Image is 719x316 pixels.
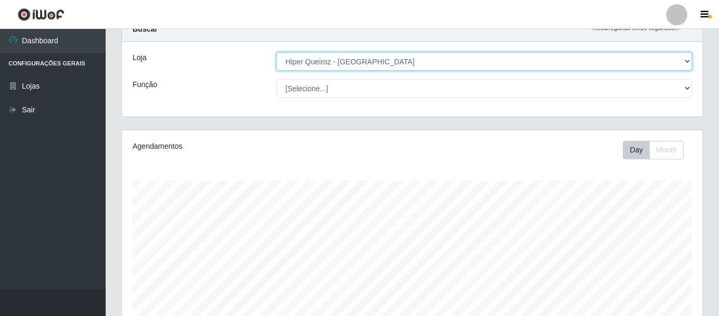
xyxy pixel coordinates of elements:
label: Loja [133,52,146,63]
img: CoreUI Logo [17,8,64,21]
strong: Buscar [133,25,157,33]
div: First group [623,141,684,159]
label: Função [133,79,157,90]
button: Day [623,141,650,159]
button: Month [649,141,684,159]
div: Toolbar with button groups [623,141,692,159]
div: Agendamentos [133,141,357,152]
